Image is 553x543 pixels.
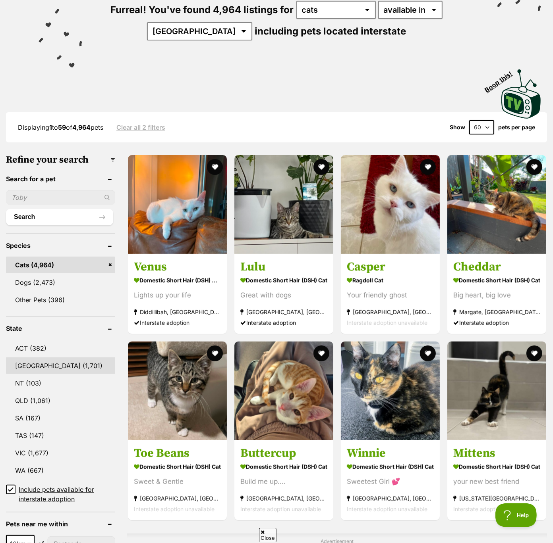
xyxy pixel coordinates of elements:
[313,345,329,361] button: favourite
[6,410,115,426] a: SA (167)
[234,253,333,334] a: Lulu Domestic Short Hair (DSH) Cat Great with dogs [GEOGRAPHIC_DATA], [GEOGRAPHIC_DATA] Interstat...
[111,4,294,15] span: Furreal! You've found 4,964 listings for
[420,159,436,175] button: favourite
[134,317,221,328] div: Interstate adoption
[6,340,115,357] a: ACT (382)
[453,307,540,317] strong: Margate, [GEOGRAPHIC_DATA]
[240,274,327,286] strong: Domestic Short Hair (DSH) Cat
[501,62,541,120] a: Boop this!
[347,319,427,326] span: Interstate adoption unavailable
[447,155,546,254] img: Cheddar - Domestic Short Hair (DSH) Cat
[6,357,115,374] a: [GEOGRAPHIC_DATA] (1,701)
[6,257,115,273] a: Cats (4,964)
[6,427,115,444] a: TAS (147)
[134,307,221,317] strong: Diddillibah, [GEOGRAPHIC_DATA]
[453,461,540,473] strong: Domestic Short Hair (DSH) Cat
[6,325,115,332] header: State
[240,446,327,461] h3: Buttercup
[240,493,327,504] strong: [GEOGRAPHIC_DATA], [GEOGRAPHIC_DATA]
[134,290,221,301] div: Lights up your life
[134,506,215,513] span: Interstate adoption unavailable
[255,25,406,37] span: including pets located interstate
[347,461,434,473] strong: Domestic Short Hair (DSH) Cat
[347,274,434,286] strong: Ragdoll Cat
[453,477,540,487] div: your new best friend
[128,155,227,254] img: Venus - Domestic Short Hair (DSH) x Oriental Shorthair Cat
[49,123,52,131] strong: 1
[18,123,103,131] span: Displaying to of pets
[347,477,434,487] div: Sweetest Girl 💕
[447,253,546,334] a: Cheddar Domestic Short Hair (DSH) Cat Big heart, big love Margate, [GEOGRAPHIC_DATA] Interstate a...
[347,506,427,513] span: Interstate adoption unavailable
[134,477,221,487] div: Sweet & Gentle
[240,307,327,317] strong: [GEOGRAPHIC_DATA], [GEOGRAPHIC_DATA]
[6,375,115,391] a: NT (103)
[6,274,115,291] a: Dogs (2,473)
[240,506,321,513] span: Interstate adoption unavailable
[134,259,221,274] h3: Venus
[447,342,546,440] img: Mittens - Domestic Short Hair (DSH) Cat
[207,345,223,361] button: favourite
[6,190,115,205] input: Toby
[58,123,66,131] strong: 59
[6,242,115,249] header: Species
[347,259,434,274] h3: Casper
[347,307,434,317] strong: [GEOGRAPHIC_DATA], [GEOGRAPHIC_DATA]
[483,65,520,94] span: Boop this!
[420,345,436,361] button: favourite
[447,440,546,521] a: Mittens Domestic Short Hair (DSH) Cat your new best friend [US_STATE][GEOGRAPHIC_DATA], [GEOGRAPH...
[240,461,327,473] strong: Domestic Short Hair (DSH) Cat
[501,69,541,119] img: PetRescue TV logo
[234,342,333,440] img: Buttercup - Domestic Short Hair (DSH) Cat
[6,462,115,479] a: WA (667)
[453,446,540,461] h3: Mittens
[6,209,113,225] button: Search
[341,155,440,254] img: Casper - Ragdoll Cat
[347,446,434,461] h3: Winnie
[240,317,327,328] div: Interstate adoption
[240,290,327,301] div: Great with dogs
[341,342,440,440] img: Winnie - Domestic Short Hair (DSH) Cat
[207,159,223,175] button: favourite
[6,154,115,165] h3: Refine your search
[450,124,465,130] span: Show
[240,259,327,274] h3: Lulu
[128,342,227,440] img: Toe Beans - Domestic Short Hair (DSH) Cat
[6,392,115,409] a: QLD (1,061)
[6,292,115,308] a: Other Pets (396)
[6,520,115,528] header: Pets near me within
[72,123,91,131] strong: 4,964
[313,159,329,175] button: favourite
[6,175,115,182] header: Search for a pet
[341,253,440,334] a: Casper Ragdoll Cat Your friendly ghost [GEOGRAPHIC_DATA], [GEOGRAPHIC_DATA] Interstate adoption u...
[453,274,540,286] strong: Domestic Short Hair (DSH) Cat
[6,445,115,461] a: VIC (1,677)
[134,461,221,473] strong: Domestic Short Hair (DSH) Cat
[240,477,327,487] div: Build me up....
[495,503,537,527] iframe: Help Scout Beacon - Open
[498,124,535,130] label: pets per page
[128,253,227,334] a: Venus Domestic Short Hair (DSH) x Oriental Shorthair Cat Lights up your life Diddillibah, [GEOGRA...
[128,440,227,521] a: Toe Beans Domestic Short Hair (DSH) Cat Sweet & Gentle [GEOGRAPHIC_DATA], [GEOGRAPHIC_DATA] Inter...
[234,440,333,521] a: Buttercup Domestic Short Hair (DSH) Cat Build me up.... [GEOGRAPHIC_DATA], [GEOGRAPHIC_DATA] Inte...
[453,493,540,504] strong: [US_STATE][GEOGRAPHIC_DATA], [GEOGRAPHIC_DATA]
[347,493,434,504] strong: [GEOGRAPHIC_DATA], [GEOGRAPHIC_DATA]
[526,159,542,175] button: favourite
[116,124,165,131] a: Clear all 2 filters
[134,274,221,286] strong: Domestic Short Hair (DSH) x Oriental Shorthair Cat
[134,446,221,461] h3: Toe Beans
[134,493,221,504] strong: [GEOGRAPHIC_DATA], [GEOGRAPHIC_DATA]
[259,528,276,542] span: Close
[453,259,540,274] h3: Cheddar
[341,440,440,521] a: Winnie Domestic Short Hair (DSH) Cat Sweetest Girl 💕 [GEOGRAPHIC_DATA], [GEOGRAPHIC_DATA] Interst...
[453,317,540,328] div: Interstate adoption
[19,485,115,504] span: Include pets available for interstate adoption
[453,290,540,301] div: Big heart, big love
[453,506,534,513] span: Interstate adoption unavailable
[347,290,434,301] div: Your friendly ghost
[234,155,333,254] img: Lulu - Domestic Short Hair (DSH) Cat
[526,345,542,361] button: favourite
[6,485,115,504] a: Include pets available for interstate adoption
